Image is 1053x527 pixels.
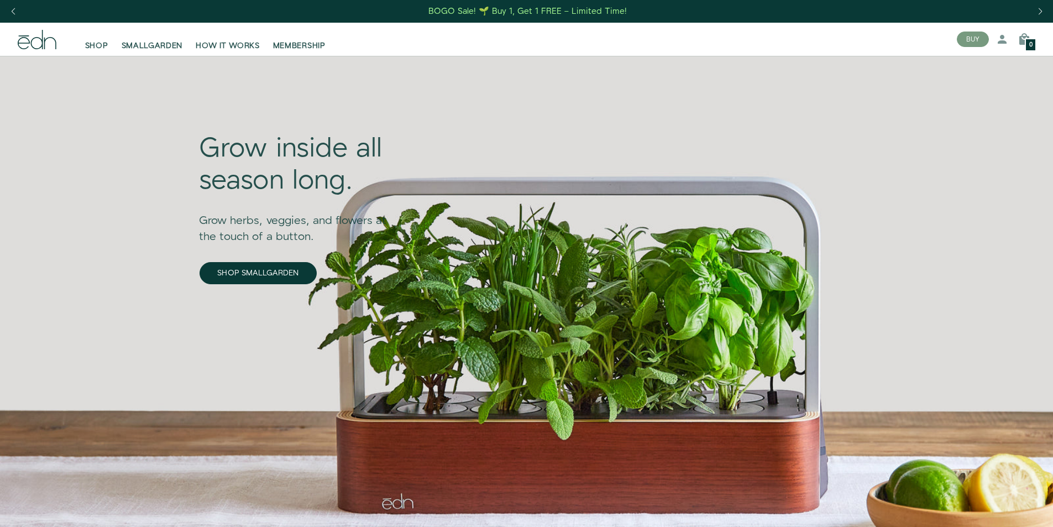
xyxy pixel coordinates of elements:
[78,27,115,51] a: SHOP
[427,3,628,20] a: BOGO Sale! 🌱 Buy 1, Get 1 FREE – Limited Time!
[85,40,108,51] span: SHOP
[266,27,332,51] a: MEMBERSHIP
[200,262,317,284] a: SHOP SMALLGARDEN
[200,197,403,245] div: Grow herbs, veggies, and flowers at the touch of a button.
[189,27,266,51] a: HOW IT WORKS
[957,32,989,47] button: BUY
[115,27,190,51] a: SMALLGARDEN
[273,40,326,51] span: MEMBERSHIP
[122,40,183,51] span: SMALLGARDEN
[1029,42,1033,48] span: 0
[196,40,259,51] span: HOW IT WORKS
[200,133,403,197] div: Grow inside all season long.
[428,6,627,17] div: BOGO Sale! 🌱 Buy 1, Get 1 FREE – Limited Time!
